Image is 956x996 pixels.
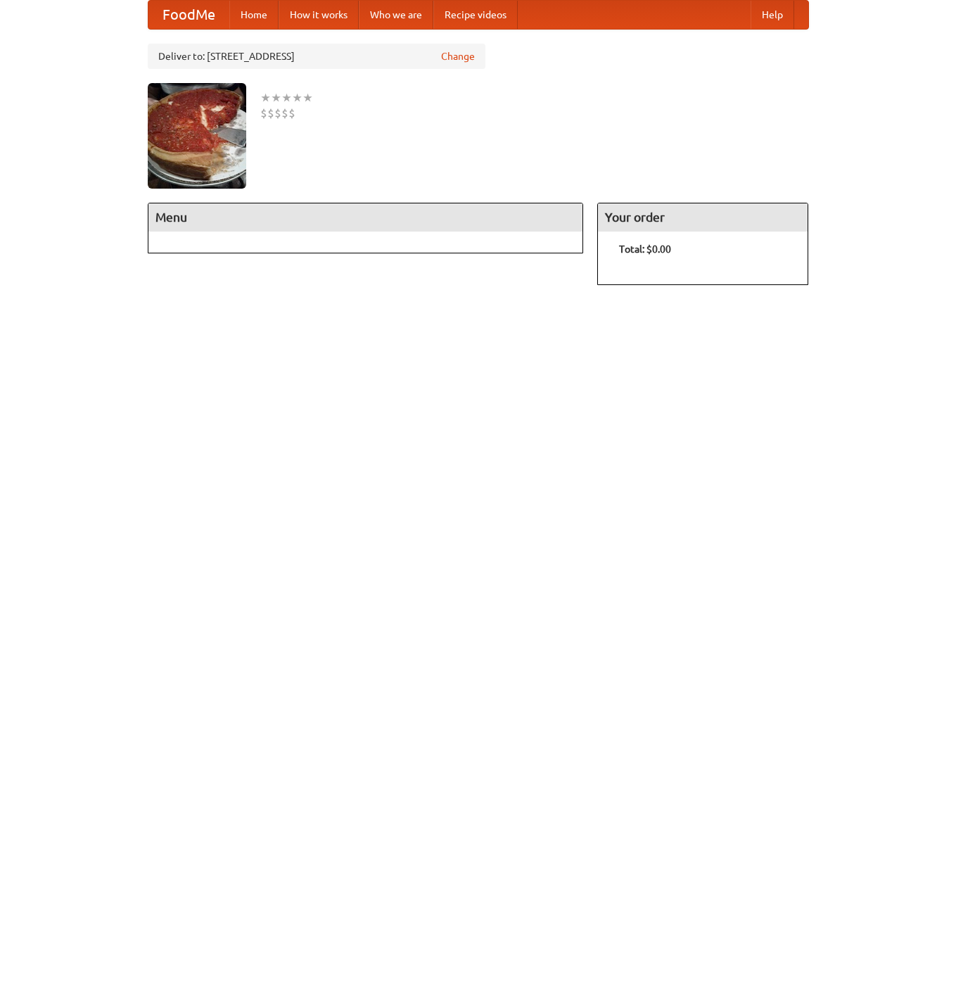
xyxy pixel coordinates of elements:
li: ★ [260,90,271,106]
div: Deliver to: [STREET_ADDRESS] [148,44,485,69]
li: $ [267,106,274,121]
b: Total: $0.00 [619,244,671,255]
li: $ [274,106,281,121]
h4: Menu [148,203,583,232]
li: $ [281,106,288,121]
li: ★ [281,90,292,106]
a: Help [751,1,794,29]
h4: Your order [598,203,808,232]
a: Home [229,1,279,29]
li: ★ [292,90,302,106]
li: ★ [302,90,313,106]
li: ★ [271,90,281,106]
li: $ [288,106,295,121]
a: Recipe videos [433,1,518,29]
a: Change [441,49,475,63]
a: How it works [279,1,359,29]
li: $ [260,106,267,121]
a: Who we are [359,1,433,29]
img: angular.jpg [148,83,246,189]
a: FoodMe [148,1,229,29]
